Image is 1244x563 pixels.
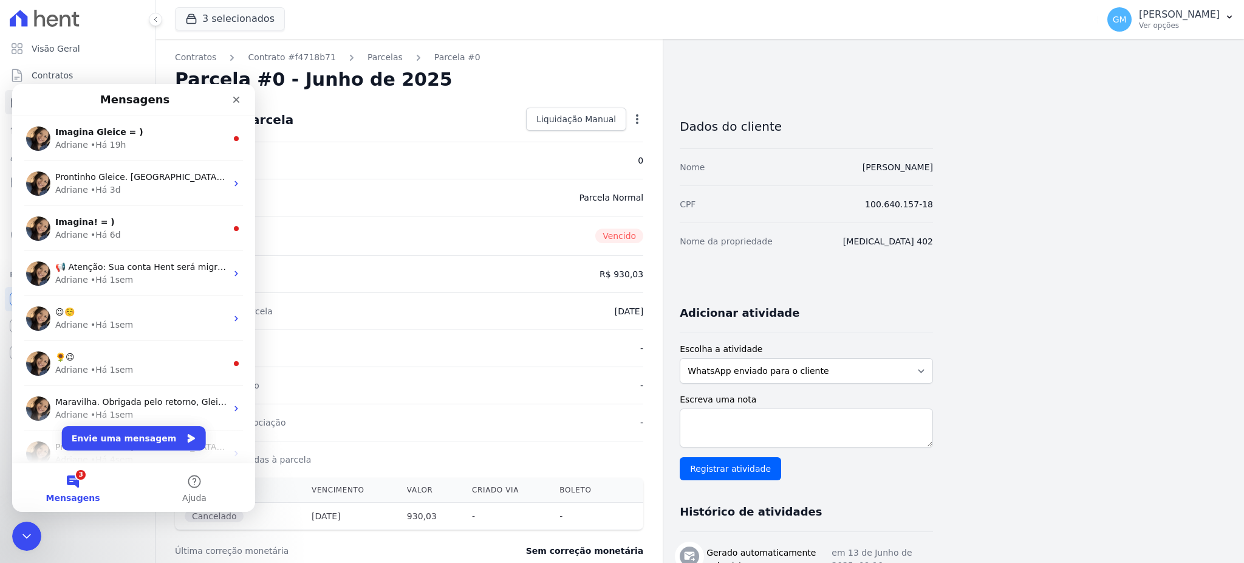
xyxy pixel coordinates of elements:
[526,545,643,557] dd: Sem correção monetária
[579,192,643,204] dd: Parcela Normal
[12,522,41,551] iframe: Intercom live chat
[14,178,38,202] img: Profile image for Adriane
[397,478,462,503] th: Valor
[302,503,397,530] th: [DATE]
[640,416,643,429] dd: -
[78,235,121,247] div: • Há 1sem
[638,154,643,167] dd: 0
[43,223,63,233] span: 😉☺️
[462,478,550,503] th: Criado via
[175,7,285,30] button: 3 selecionados
[5,197,150,221] a: Transferências
[14,357,38,382] img: Profile image for Adriane
[14,133,38,157] img: Profile image for Adriane
[5,36,150,61] a: Visão Geral
[680,235,773,247] dt: Nome da propriedade
[680,161,705,173] dt: Nome
[550,478,617,503] th: Boleto
[175,69,453,91] h2: Parcela #0 - Junho de 2025
[14,223,38,247] img: Profile image for Adriane
[43,145,76,157] div: Adriane
[302,478,397,503] th: Vencimento
[680,198,695,210] dt: CPF
[43,313,233,323] span: Maravilha. Obrigada pelo retorno, Gleice! =)
[121,379,243,428] button: Ajuda
[78,145,109,157] div: • Há 6d
[1139,21,1220,30] p: Ver opções
[5,143,150,168] a: Clientes
[43,133,103,143] span: Imagina! = )
[43,358,219,368] span: Prontinho Gleice. [GEOGRAPHIC_DATA] ; )
[1098,2,1244,36] button: GM [PERSON_NAME] Ver opções
[43,325,76,337] div: Adriane
[536,113,616,125] span: Liquidação Manual
[10,268,145,282] div: Plataformas
[550,503,617,530] th: -
[248,51,336,64] a: Contrato #f4718b71
[43,190,76,202] div: Adriane
[680,306,799,320] h3: Adicionar atividade
[175,51,216,64] a: Contratos
[5,314,150,338] a: Conta Hent
[14,313,38,337] img: Profile image for Adriane
[865,198,933,210] dd: 100.640.157-18
[680,457,781,480] input: Registrar atividade
[680,343,933,356] label: Escolha a atividade
[78,325,121,337] div: • Há 1sem
[43,370,76,382] div: Adriane
[526,108,626,131] a: Liquidação Manual
[5,224,150,248] a: Negativação
[863,162,933,172] a: [PERSON_NAME]
[5,90,150,114] a: Parcelas
[595,229,643,243] span: Vencido
[175,545,452,557] dt: Última correção monetária
[43,235,76,247] div: Adriane
[843,235,933,247] dd: [MEDICAL_DATA] 402
[78,190,121,202] div: • Há 1sem
[175,51,643,64] nav: Breadcrumb
[1113,15,1127,24] span: GM
[43,100,76,112] div: Adriane
[462,503,550,530] th: -
[680,505,822,519] h3: Histórico de atividades
[185,510,244,522] span: Cancelado
[12,84,255,512] iframe: Intercom live chat
[34,410,88,418] span: Mensagens
[600,268,643,280] dd: R$ 930,03
[615,305,643,317] dd: [DATE]
[640,342,643,354] dd: -
[43,88,219,98] span: Prontinho Gleice. [GEOGRAPHIC_DATA] ; )
[50,342,194,367] button: Envie uma mensagem
[170,410,194,418] span: Ajuda
[5,117,150,141] a: Lotes
[434,51,480,64] a: Parcela #0
[397,503,462,530] th: 930,03
[32,43,80,55] span: Visão Geral
[680,119,933,134] h3: Dados do cliente
[43,268,63,278] span: 🌻😉
[78,280,121,292] div: • Há 1sem
[5,287,150,311] a: Recebíveis
[680,393,933,406] label: Escreva uma nota
[14,268,38,292] img: Profile image for Adriane
[640,379,643,392] dd: -
[367,51,403,64] a: Parcelas
[1139,9,1220,21] p: [PERSON_NAME]
[32,69,73,81] span: Contratos
[78,370,121,382] div: • Há 4sem
[5,63,150,88] a: Contratos
[43,280,76,292] div: Adriane
[78,100,109,112] div: • Há 3d
[5,170,150,195] a: Minha Carteira
[14,88,38,112] img: Profile image for Adriane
